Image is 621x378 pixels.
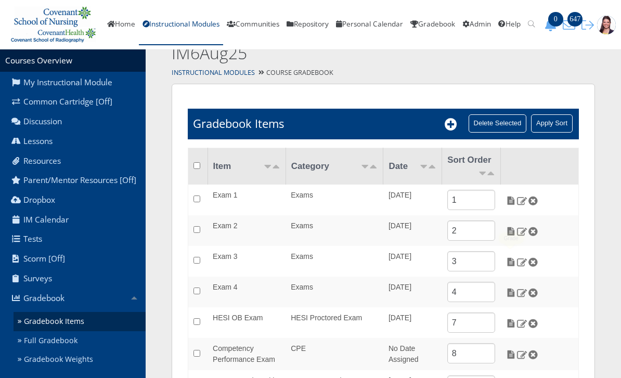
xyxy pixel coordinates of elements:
[548,12,563,27] span: 0
[14,350,146,369] a: Gradebook Weights
[383,215,442,246] td: [DATE]
[172,42,509,65] h2: IM6Aug25
[286,277,383,307] td: Exams
[459,4,495,46] a: Admin
[383,277,442,307] td: [DATE]
[527,350,538,359] img: Delete
[272,165,280,168] img: desc.png
[504,236,519,241] div: Grade
[541,19,560,31] button: 0
[208,277,286,307] td: Exam 4
[516,196,527,205] img: Edit
[172,68,255,77] a: Instructional Modules
[527,196,538,205] img: Delete
[541,19,560,30] a: 0
[332,4,407,46] a: Personal Calendar
[560,19,578,30] a: 647
[383,246,442,277] td: [DATE]
[420,165,428,168] img: asc.png
[506,196,516,205] img: Grade
[286,185,383,215] td: Exams
[208,307,286,338] td: HESI OB Exam
[208,246,286,277] td: Exam 3
[597,16,616,34] img: 1943_125_125.jpg
[428,165,436,168] img: desc.png
[5,55,72,66] a: Courses Overview
[383,148,442,185] td: Date
[531,114,573,133] input: Apply Sort
[527,257,538,267] img: Delete
[407,4,459,46] a: Gradebook
[208,215,286,246] td: Exam 2
[146,66,621,81] div: Course Gradebook
[506,319,516,328] img: Grade
[516,257,527,267] img: Edit
[286,148,383,185] td: Category
[567,12,583,27] span: 647
[560,19,578,31] button: 647
[469,114,527,133] input: Delete Selected
[139,4,223,46] a: Instructional Modules
[527,319,538,328] img: Delete
[527,288,538,297] img: Delete
[383,338,442,370] td: No Date Assigned
[506,350,516,359] img: Grade
[286,246,383,277] td: Exams
[445,118,457,131] i: Add New
[286,215,383,246] td: Exams
[442,148,501,185] td: Sort Order
[361,165,369,168] img: asc.png
[516,227,527,236] img: Edit
[506,288,516,297] img: Grade
[14,312,146,331] a: Gradebook Items
[383,185,442,215] td: [DATE]
[369,165,378,168] img: desc.png
[495,4,524,46] a: Help
[527,227,538,236] img: Delete
[286,338,383,370] td: CPE
[103,4,139,46] a: Home
[208,338,286,370] td: Competency Performance Exam
[516,319,527,328] img: Edit
[516,288,527,297] img: Edit
[223,4,283,46] a: Communities
[516,350,527,359] img: Edit
[208,185,286,215] td: Exam 1
[283,4,332,46] a: Repository
[286,307,383,338] td: HESI Proctored Exam
[193,115,284,132] h1: Gradebook Items
[506,257,516,267] img: Grade
[264,165,272,168] img: asc.png
[14,331,146,350] a: Full Gradebook
[487,172,495,175] img: desc.png
[208,148,286,185] td: Item
[478,172,487,175] img: asc.png
[383,307,442,338] td: [DATE]
[506,227,516,236] img: Grade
